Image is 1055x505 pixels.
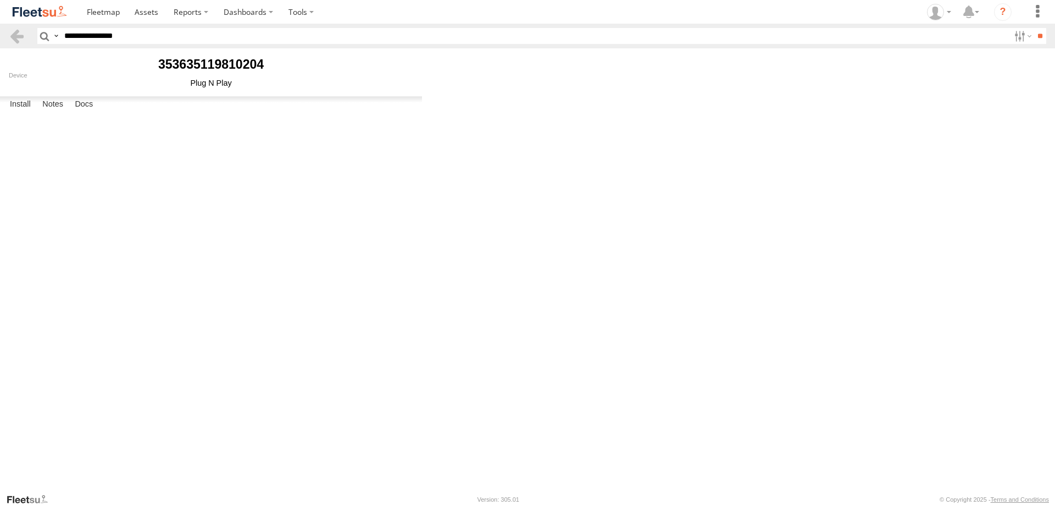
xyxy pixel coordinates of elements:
label: Search Query [52,28,60,44]
label: Install [4,97,36,112]
div: © Copyright 2025 - [940,496,1049,503]
a: Terms and Conditions [991,496,1049,503]
b: 353635119810204 [158,57,264,71]
a: Back to previous Page [9,28,25,44]
div: Plug N Play [9,79,413,87]
div: Device [9,72,413,79]
a: Visit our Website [6,494,57,505]
div: Muhammad Babar Raza [923,4,955,20]
i: ? [994,3,1012,21]
img: fleetsu-logo-horizontal.svg [11,4,68,19]
label: Notes [37,97,69,112]
label: Search Filter Options [1010,28,1034,44]
div: Version: 305.01 [477,496,519,503]
label: Docs [69,97,98,112]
